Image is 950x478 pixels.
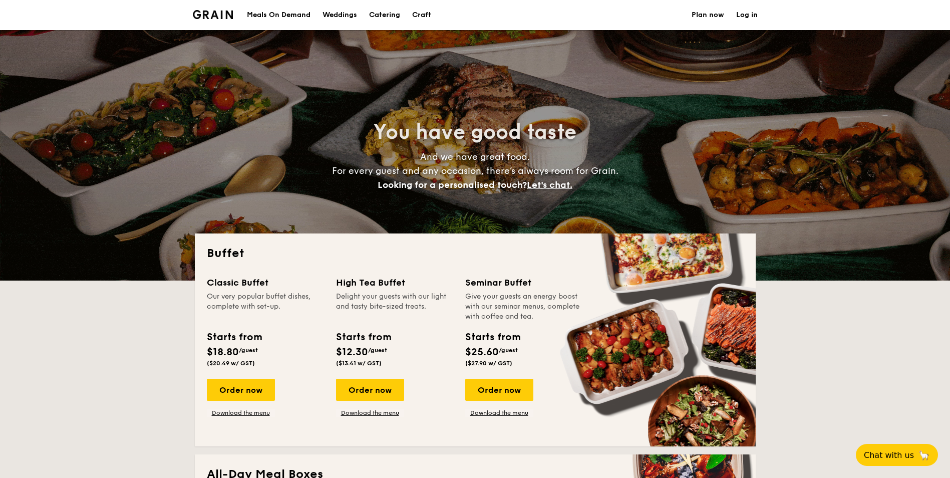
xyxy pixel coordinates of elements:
[465,379,533,401] div: Order now
[336,346,368,358] span: $12.30
[207,360,255,367] span: ($20.49 w/ GST)
[332,151,618,190] span: And we have great food. For every guest and any occasion, there’s always room for Grain.
[207,409,275,417] a: Download the menu
[918,449,930,461] span: 🦙
[368,347,387,354] span: /guest
[207,330,261,345] div: Starts from
[465,346,499,358] span: $25.60
[336,409,404,417] a: Download the menu
[856,444,938,466] button: Chat with us🦙
[193,10,233,19] img: Grain
[465,292,582,322] div: Give your guests an energy boost with our seminar menus, complete with coffee and tea.
[193,10,233,19] a: Logotype
[336,360,382,367] span: ($13.41 w/ GST)
[374,120,576,144] span: You have good taste
[527,179,572,190] span: Let's chat.
[465,360,512,367] span: ($27.90 w/ GST)
[207,276,324,290] div: Classic Buffet
[465,276,582,290] div: Seminar Buffet
[378,179,527,190] span: Looking for a personalised touch?
[207,246,744,262] h2: Buffet
[239,347,258,354] span: /guest
[207,292,324,322] div: Our very popular buffet dishes, complete with set-up.
[465,330,520,345] div: Starts from
[336,379,404,401] div: Order now
[336,292,453,322] div: Delight your guests with our light and tasty bite-sized treats.
[336,330,391,345] div: Starts from
[336,276,453,290] div: High Tea Buffet
[864,450,914,460] span: Chat with us
[207,346,239,358] span: $18.80
[207,379,275,401] div: Order now
[499,347,518,354] span: /guest
[465,409,533,417] a: Download the menu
